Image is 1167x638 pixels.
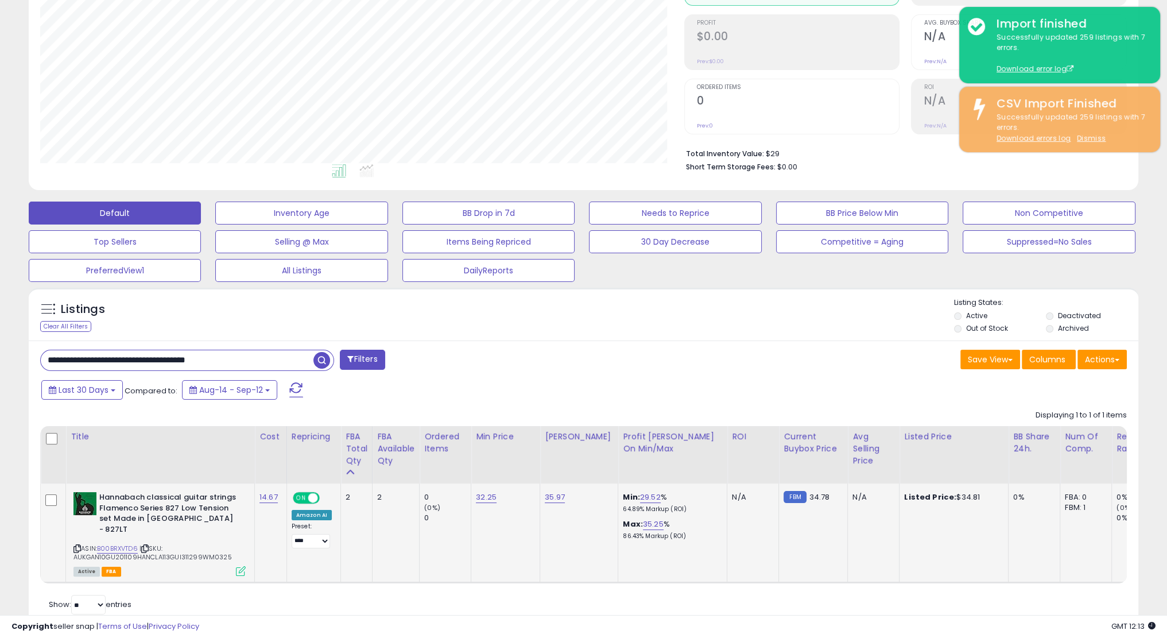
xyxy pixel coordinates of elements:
button: DailyReports [402,259,575,282]
button: PreferredView1 [29,259,201,282]
div: Ordered Items [424,431,466,455]
div: Displaying 1 to 1 of 1 items [1036,410,1127,421]
div: 0% [1116,492,1163,502]
p: 86.43% Markup (ROI) [623,532,718,540]
label: Active [966,311,987,320]
h2: $0.00 [697,30,900,45]
li: $29 [686,146,1118,160]
span: $0.00 [777,161,797,172]
div: [PERSON_NAME] [545,431,613,443]
button: Suppressed=No Sales [963,230,1135,253]
button: All Listings [215,259,387,282]
button: Selling @ Max [215,230,387,253]
span: | SKU: AUKGAN10GU201109HANCLA113GUI311299WM0325 [73,544,232,561]
span: Ordered Items [697,84,900,91]
div: Successfully updated 259 listings with 7 errors. [988,112,1152,144]
div: 0% [1013,492,1051,502]
small: (0%) [1116,503,1133,512]
div: Clear All Filters [40,321,91,332]
div: Amazon AI [292,510,332,520]
div: Return Rate [1116,431,1158,455]
b: Short Term Storage Fees: [686,162,776,172]
span: 2025-10-14 12:13 GMT [1111,621,1156,632]
h5: Listings [61,301,105,318]
div: Num of Comp. [1065,431,1107,455]
div: FBA Available Qty [377,431,414,467]
button: Items Being Repriced [402,230,575,253]
button: BB Price Below Min [776,202,948,225]
div: N/A [852,492,890,502]
div: FBA: 0 [1065,492,1103,502]
span: Show: entries [49,599,131,610]
span: Profit [697,20,900,26]
span: FBA [102,567,121,577]
button: Actions [1077,350,1127,369]
div: BB Share 24h. [1013,431,1055,455]
span: 34.78 [809,492,830,502]
a: Terms of Use [98,621,147,632]
img: 41mY9mEAhEL._SL40_.jpg [73,492,96,515]
div: 2 [346,492,363,502]
div: Cost [259,431,282,443]
span: All listings currently available for purchase on Amazon [73,567,100,577]
small: (0%) [424,503,440,512]
a: 29.52 [640,492,661,503]
button: 30 Day Decrease [589,230,761,253]
div: Listed Price [904,431,1003,443]
span: Last 30 Days [59,384,108,396]
a: 35.97 [545,492,565,503]
small: FBM [784,491,806,503]
label: Deactivated [1058,311,1101,320]
span: Avg. Buybox Share [924,20,1126,26]
h2: 0 [697,94,900,110]
div: N/A [732,492,770,502]
div: 0 [424,513,471,523]
small: Prev: $0.00 [697,58,724,65]
div: 0% [1116,513,1163,523]
button: Needs to Reprice [589,202,761,225]
a: 14.67 [259,492,278,503]
div: CSV Import Finished [988,95,1152,112]
span: Aug-14 - Sep-12 [199,384,263,396]
button: BB Drop in 7d [402,202,575,225]
div: 2 [377,492,410,502]
b: Hannabach classical guitar strings Flamenco Series 827 Low Tension set Made in [GEOGRAPHIC_DATA] ... [99,492,239,538]
div: % [623,519,718,540]
button: Aug-14 - Sep-12 [182,380,277,400]
th: The percentage added to the cost of goods (COGS) that forms the calculator for Min & Max prices. [618,426,727,484]
b: Listed Price: [904,492,956,502]
div: Profit [PERSON_NAME] on Min/Max [623,431,722,455]
button: Last 30 Days [41,380,123,400]
div: Avg Selling Price [852,431,894,467]
div: ASIN: [73,492,246,575]
strong: Copyright [11,621,53,632]
button: Save View [960,350,1020,369]
div: Title [71,431,250,443]
div: $34.81 [904,492,999,502]
button: Columns [1022,350,1076,369]
span: OFF [318,493,336,503]
span: ON [294,493,308,503]
a: Download error log [997,64,1073,74]
a: 32.25 [476,492,497,503]
div: Successfully updated 259 listings with 7 errors. [988,32,1152,75]
small: Prev: N/A [924,122,946,129]
a: B00BRXVTD6 [97,544,138,554]
small: Prev: N/A [924,58,946,65]
div: FBA Total Qty [346,431,367,467]
u: Dismiss [1077,133,1106,143]
button: Default [29,202,201,225]
h2: N/A [924,30,1126,45]
span: ROI [924,84,1126,91]
button: Top Sellers [29,230,201,253]
div: seller snap | | [11,621,199,632]
div: Current Buybox Price [784,431,843,455]
div: Preset: [292,523,332,548]
h2: N/A [924,94,1126,110]
div: FBM: 1 [1065,502,1103,513]
small: Prev: 0 [697,122,713,129]
b: Min: [623,492,640,502]
button: Filters [340,350,385,370]
p: 64.89% Markup (ROI) [623,505,718,513]
a: Download errors log [997,133,1071,143]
